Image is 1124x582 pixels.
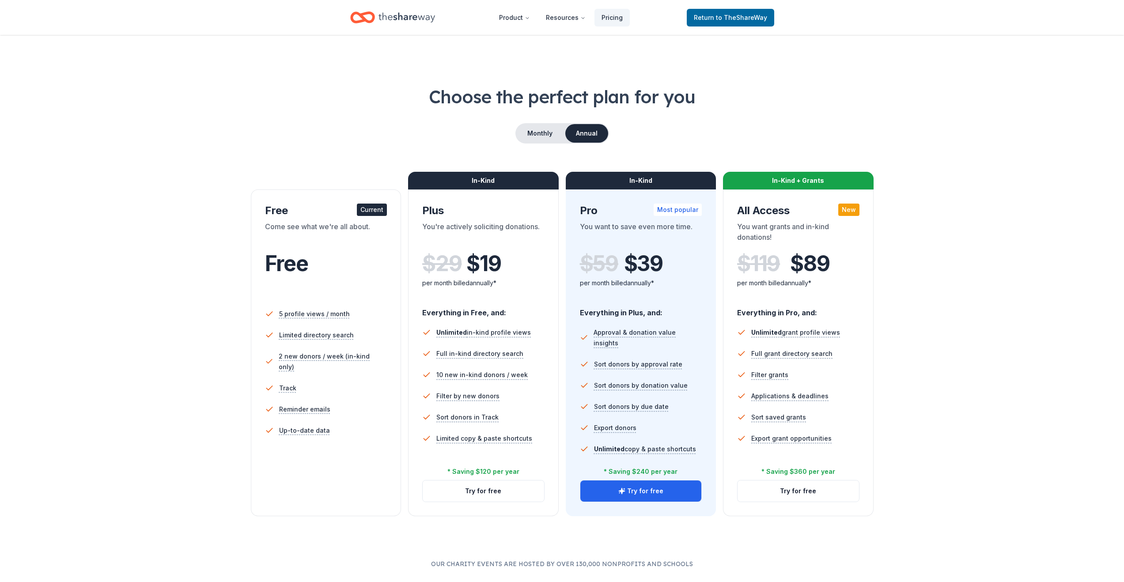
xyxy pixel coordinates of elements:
span: Reminder emails [279,404,330,415]
span: Export grant opportunities [751,433,832,444]
div: You want grants and in-kind donations! [737,221,859,246]
span: copy & paste shortcuts [594,445,696,453]
span: Unlimited [594,445,624,453]
span: Limited copy & paste shortcuts [436,433,532,444]
span: Filter grants [751,370,788,380]
div: New [838,204,859,216]
div: Pro [580,204,702,218]
span: $ 89 [790,251,829,276]
button: Try for free [423,480,544,502]
span: Free [265,250,308,276]
span: Approval & donation value insights [594,327,702,348]
span: Sort saved grants [751,412,806,423]
span: Up-to-date data [279,425,330,436]
div: * Saving $120 per year [447,466,519,477]
span: to TheShareWay [716,14,767,21]
div: Everything in Plus, and: [580,300,702,318]
a: Pricing [594,9,630,26]
span: Track [279,383,296,393]
div: You're actively soliciting donations. [422,221,545,246]
button: Try for free [580,480,702,502]
div: * Saving $360 per year [761,466,835,477]
div: Everything in Pro, and: [737,300,859,318]
span: Return [694,12,767,23]
span: Export donors [594,423,636,433]
div: Free [265,204,387,218]
nav: Main [492,7,630,28]
div: All Access [737,204,859,218]
span: Full in-kind directory search [436,348,523,359]
button: Resources [539,9,593,26]
span: Full grant directory search [751,348,833,359]
span: Unlimited [751,329,782,336]
span: Unlimited [436,329,467,336]
div: In-Kind [408,172,559,189]
button: Product [492,9,537,26]
span: 2 new donors / week (in-kind only) [279,351,387,372]
span: Filter by new donors [436,391,500,401]
div: Plus [422,204,545,218]
button: Annual [565,124,608,143]
p: Our charity events are hosted by over 130,000 nonprofits and schools [145,559,979,569]
span: Sort donors in Track [436,412,499,423]
span: $ 19 [466,251,501,276]
div: Most popular [654,204,702,216]
div: per month billed annually* [580,278,702,288]
span: Sort donors by donation value [594,380,688,391]
h1: Choose the perfect plan for you [145,84,979,109]
button: Try for free [738,480,859,502]
span: $ 39 [624,251,663,276]
div: You want to save even more time. [580,221,702,246]
div: Come see what we're all about. [265,221,387,246]
div: Current [357,204,387,216]
div: In-Kind [566,172,716,189]
span: grant profile views [751,329,840,336]
span: Limited directory search [279,330,354,340]
a: Home [350,7,435,28]
span: 5 profile views / month [279,309,350,319]
span: Applications & deadlines [751,391,829,401]
div: * Saving $240 per year [604,466,677,477]
div: per month billed annually* [737,278,859,288]
a: Returnto TheShareWay [687,9,774,26]
span: Sort donors by due date [594,401,669,412]
button: Monthly [516,124,564,143]
div: In-Kind + Grants [723,172,874,189]
span: 10 new in-kind donors / week [436,370,528,380]
div: per month billed annually* [422,278,545,288]
span: Sort donors by approval rate [594,359,682,370]
div: Everything in Free, and: [422,300,545,318]
span: in-kind profile views [436,329,531,336]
